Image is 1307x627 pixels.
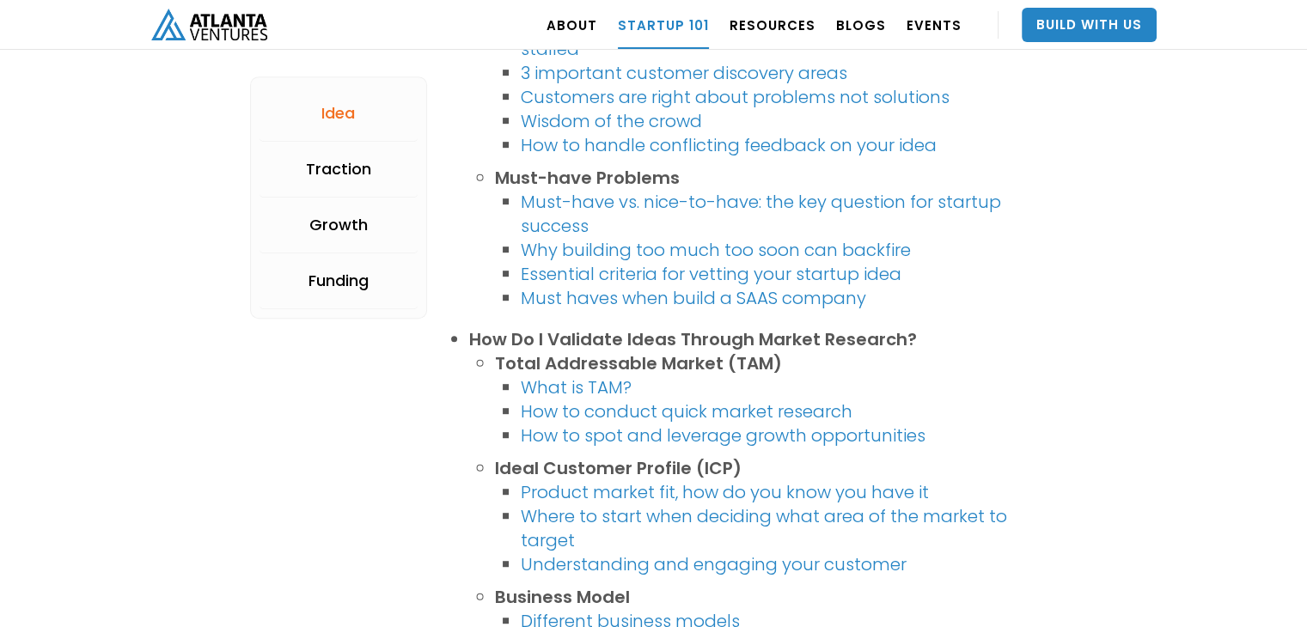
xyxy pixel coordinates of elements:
a: Essential criteria for vetting your startup idea [521,262,901,286]
a: Traction [260,143,418,198]
a: Idea [260,87,418,143]
a: Must-have vs. nice-to-have: the key question for startup success [521,190,1001,238]
a: BLOGS [836,1,886,49]
a: ABOUT [547,1,597,49]
a: Must haves when build a SAAS company [521,286,866,310]
a: Product market fit, how do you know you have it [521,480,929,504]
div: Idea [321,106,355,123]
a: Understanding and engaging your customer [521,552,907,576]
strong: How Do I Validate Ideas Through Market Research? [469,327,917,351]
a: 3 important customer discovery areas [521,61,847,85]
div: Funding [308,273,369,290]
a: RESOURCES [730,1,815,49]
strong: Total Addressable Market (TAM) [495,351,782,375]
a: Growth [260,198,418,254]
strong: Ideal Customer Profile (ICP) [495,456,742,480]
a: What is TAM? [521,375,632,399]
div: Traction [306,161,371,179]
strong: Must-have Problems [495,166,680,190]
a: Startup 101 [618,1,709,49]
strong: Business Model [495,585,630,609]
a: Build With Us [1022,8,1157,42]
a: How to conduct quick market research [521,399,852,423]
div: Growth [309,217,368,234]
a: Funding [260,254,418,310]
a: How to spot and leverage growth opportunities [521,423,925,447]
a: Where to start when deciding what area of the market to target [521,504,1007,552]
a: EVENTS [907,1,962,49]
a: Why building too much too soon can backfire [521,238,911,262]
a: How to handle conflicting feedback on your idea [521,133,937,157]
a: Wisdom of the crowd [521,109,702,133]
a: Customers are right about problems not solutions [521,85,950,109]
